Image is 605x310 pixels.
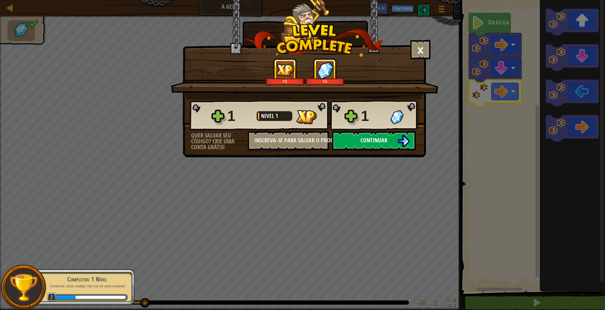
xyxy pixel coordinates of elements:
img: XP Ganho [296,110,317,124]
span: Nível [261,112,275,120]
img: Gemas Ganhas [390,110,404,124]
div: +1 [267,79,303,84]
div: Quer salvar seu código? Crie uma conta grátis! [191,133,248,150]
p: Continue, esse código não vai se auto-ensinar! [46,284,128,289]
img: XP Ganho [276,64,294,77]
img: Gemas Ganhas [317,61,334,79]
div: 1 [361,106,386,126]
img: level_complete.png [244,24,383,57]
img: Continuar [397,135,410,147]
div: +1 [307,79,343,84]
div: 1 [227,106,253,126]
span: 1 [275,112,278,120]
button: Continuar [332,131,416,150]
button: × [410,40,430,59]
div: Completou 1 Nível [46,275,128,284]
button: Inscreva-se para salvar o progresso [248,131,329,150]
span: 2 [47,293,56,302]
img: trophy.png [9,273,38,302]
span: Continuar [360,136,387,144]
